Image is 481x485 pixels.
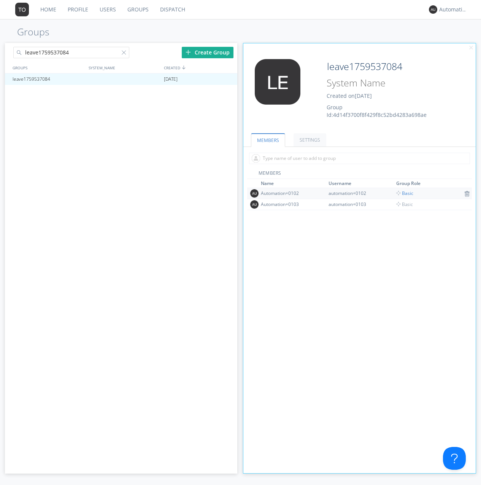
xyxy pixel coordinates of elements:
[164,73,178,85] span: [DATE]
[294,133,326,147] a: SETTINGS
[11,62,85,73] div: GROUPS
[162,62,238,73] div: CREATED
[249,59,306,105] img: 373638.png
[260,179,327,188] th: Toggle SortBy
[439,6,468,13] div: Automation+0004
[329,190,386,196] div: automation+0102
[182,47,233,58] div: Create Group
[324,76,447,90] input: System Name
[250,200,259,209] img: 373638.png
[395,179,463,188] th: Toggle SortBy
[327,92,372,99] span: Created on
[261,190,318,196] div: Automation+0102
[186,49,191,55] img: plus.svg
[327,104,427,118] span: Group Id: 4d14f3700f8f429f8c52bd4283a698ae
[87,62,162,73] div: SYSTEM_NAME
[261,201,318,207] div: Automation+0103
[251,133,285,147] a: MEMBERS
[247,170,472,179] div: MEMBERS
[443,447,466,470] iframe: Toggle Customer Support
[468,45,474,51] img: cancel.svg
[13,47,130,58] input: Search groups
[15,3,29,16] img: 373638.png
[355,92,372,99] span: [DATE]
[464,191,470,197] img: icon-trash.svg
[329,201,386,207] div: automation+0103
[396,190,413,196] span: Basic
[396,201,413,207] span: Basic
[250,189,259,198] img: 373638.png
[324,59,447,74] input: Group Name
[327,179,395,188] th: Toggle SortBy
[11,73,86,85] div: leave1759537084
[5,73,237,85] a: leave1759537084[DATE]
[429,5,437,14] img: 373638.png
[249,153,470,164] input: Type name of user to add to group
